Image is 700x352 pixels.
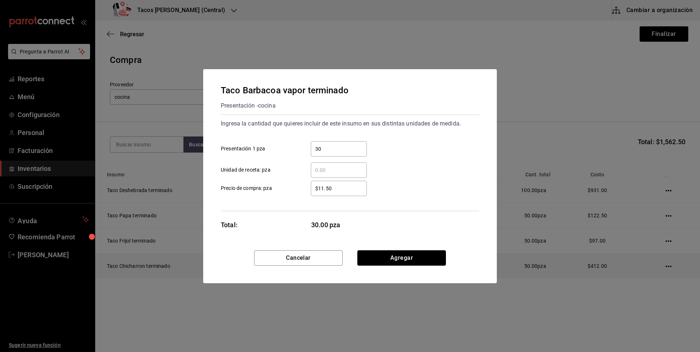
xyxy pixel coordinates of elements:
div: Taco Barbacoa vapor terminado [221,84,349,97]
div: Total: [221,220,238,230]
div: Presentación - cocina [221,100,349,112]
span: 30.00 pza [311,220,367,230]
button: Cancelar [254,250,343,266]
span: Unidad de receta: pza [221,166,271,174]
input: Precio de compra: pza [311,184,367,193]
span: Precio de compra: pza [221,184,272,192]
div: Ingresa la cantidad que quieres incluir de este insumo en sus distintas unidades de medida. [221,118,479,130]
button: Agregar [357,250,446,266]
input: Unidad de receta: pza [311,166,367,175]
input: Presentación 1 pza [311,145,367,153]
span: Presentación 1 pza [221,145,265,153]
